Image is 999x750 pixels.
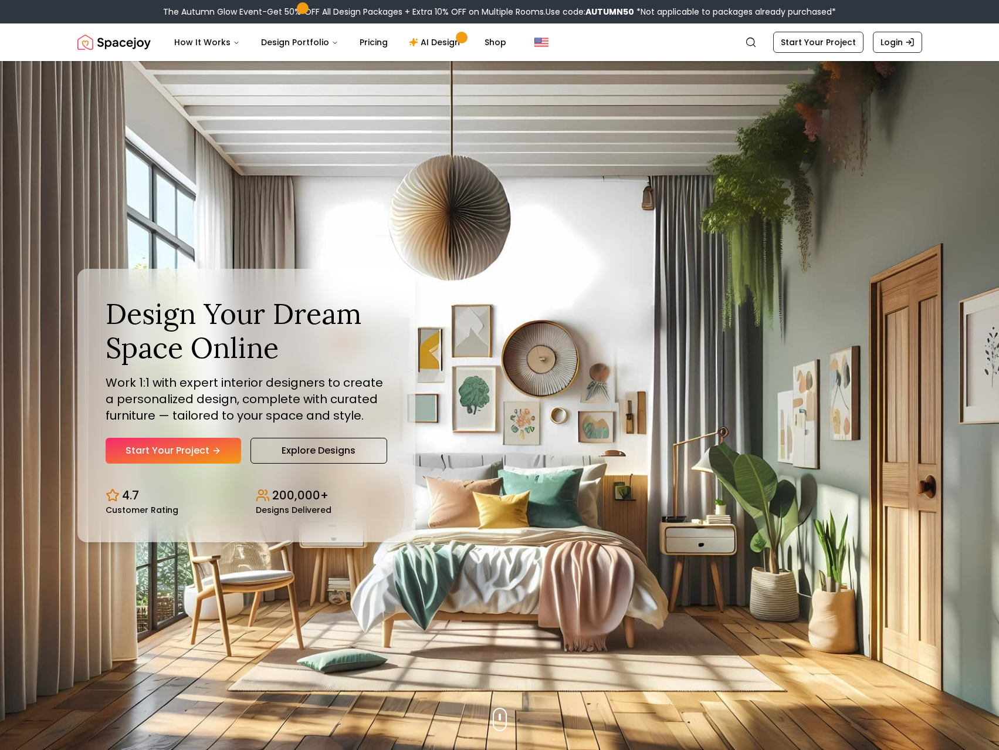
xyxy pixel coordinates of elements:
a: Shop [475,31,516,54]
span: *Not applicable to packages already purchased* [634,6,836,18]
p: 4.7 [122,487,139,504]
h1: Design Your Dream Space Online [106,297,387,364]
div: Design stats [106,478,387,514]
b: AUTUMN50 [585,6,634,18]
a: AI Design [399,31,473,54]
img: Spacejoy Logo [77,31,151,54]
small: Customer Rating [106,506,178,514]
div: The Autumn Glow Event-Get 50% OFF All Design Packages + Extra 10% OFF on Multiple Rooms. [163,6,836,18]
nav: Main [165,31,516,54]
a: Explore Designs [250,438,387,464]
button: Design Portfolio [252,31,348,54]
button: How It Works [165,31,249,54]
a: Start Your Project [106,438,241,464]
img: United States [534,35,548,49]
a: Login [873,32,922,53]
span: Use code: [546,6,634,18]
nav: Global [77,23,922,61]
a: Start Your Project [773,32,863,53]
p: Work 1:1 with expert interior designers to create a personalized design, complete with curated fu... [106,374,387,424]
small: Designs Delivered [256,506,331,514]
a: Pricing [350,31,397,54]
p: 200,000+ [272,487,329,504]
a: Spacejoy [77,31,151,54]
